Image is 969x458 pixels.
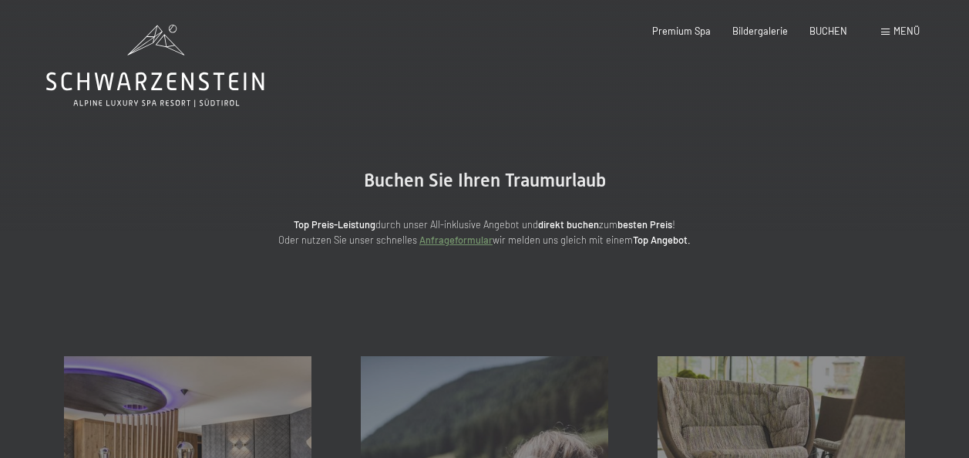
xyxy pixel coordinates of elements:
[419,234,493,246] a: Anfrageformular
[294,218,375,231] strong: Top Preis-Leistung
[633,234,691,246] strong: Top Angebot.
[538,218,599,231] strong: direkt buchen
[652,25,711,37] a: Premium Spa
[364,170,606,191] span: Buchen Sie Ihren Traumurlaub
[809,25,847,37] a: BUCHEN
[177,217,793,248] p: durch unser All-inklusive Angebot und zum ! Oder nutzen Sie unser schnelles wir melden uns gleich...
[617,218,672,231] strong: besten Preis
[732,25,788,37] a: Bildergalerie
[893,25,920,37] span: Menü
